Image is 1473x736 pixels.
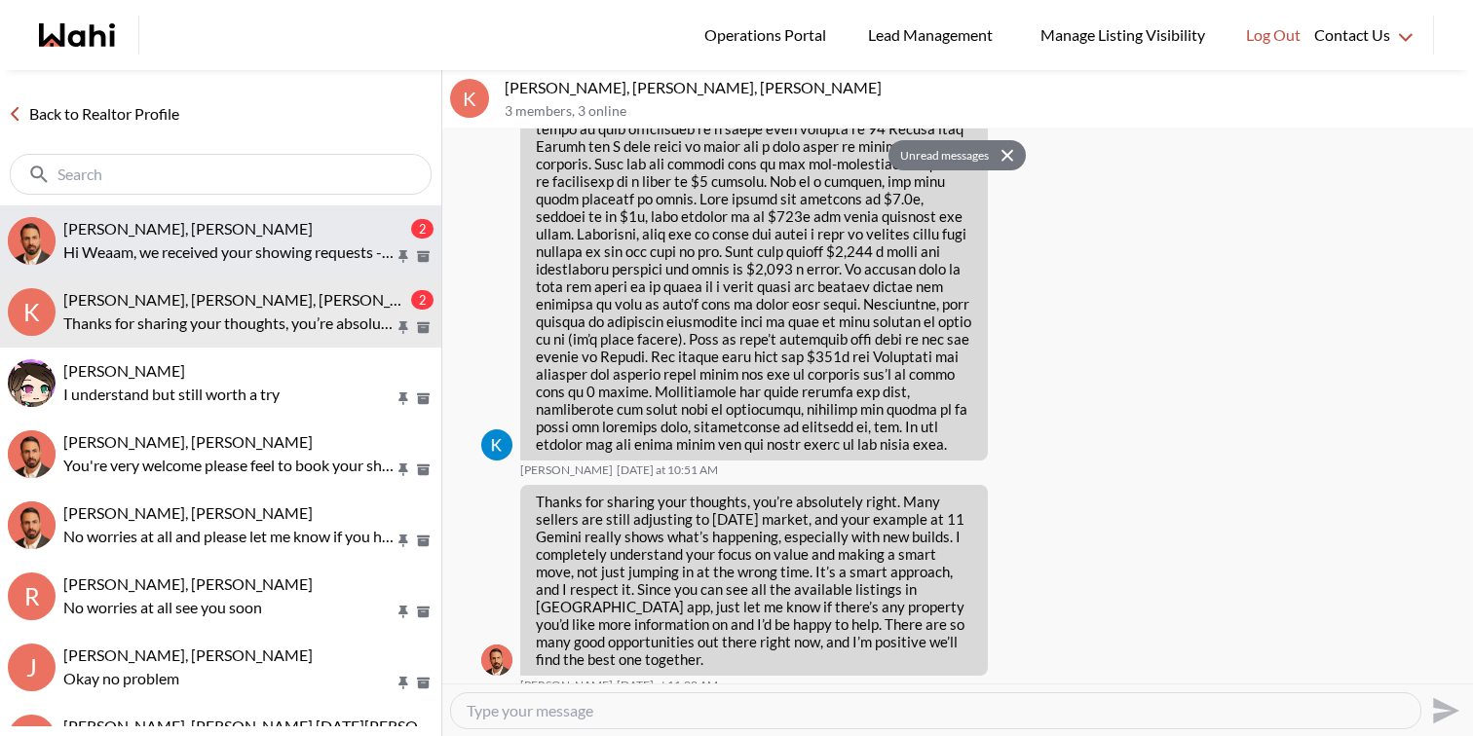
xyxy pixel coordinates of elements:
button: Archive [413,604,434,620]
input: Search [57,165,388,184]
div: K [8,288,56,336]
p: I understand but still worth a try [63,383,395,406]
p: 3 members , 3 online [505,103,1465,120]
div: 2 [411,290,434,310]
img: W [8,217,56,265]
textarea: Type your message [467,701,1405,720]
span: [PERSON_NAME], [PERSON_NAME] [63,219,313,238]
span: [PERSON_NAME] [63,361,185,380]
button: Archive [413,461,434,478]
span: [PERSON_NAME], [PERSON_NAME] [63,645,313,664]
span: [PERSON_NAME] [520,678,613,693]
p: Thanks for sharing your thoughts, you’re absolutely right. Many sellers are still adjusting to [D... [536,493,972,668]
button: Pin [395,675,412,691]
div: Kevin McKay [481,429,512,460]
button: Unread messages [888,140,995,171]
button: Pin [395,319,412,336]
div: R [8,572,56,620]
p: Thanks for sharing your thoughts, you’re absolutely right. Many sellers are still adjusting to [D... [63,312,395,335]
p: Okay no problem [63,667,395,690]
img: B [481,644,512,676]
div: 2 [411,219,434,239]
time: 2025-10-01T14:51:36.389Z [617,462,718,478]
img: C [8,501,56,549]
button: Pin [395,461,412,478]
button: Archive [413,390,434,407]
div: K [450,79,489,118]
span: [PERSON_NAME], [PERSON_NAME] [63,432,313,451]
button: Pin [395,390,412,407]
div: Paula Versteeg, Behnam [8,430,56,478]
span: [PERSON_NAME], [PERSON_NAME] [DATE][PERSON_NAME], [PERSON_NAME] [63,717,614,735]
div: Behnam Fazili [481,644,512,676]
button: Archive [413,248,434,265]
span: Lead Management [868,22,1000,48]
p: No worries at all and please let me know if you have any questions! [63,525,395,548]
div: liuhong chen, Faraz [8,359,56,407]
img: P [8,430,56,478]
time: 2025-10-01T15:00:05.380Z [617,678,718,693]
button: Pin [395,533,412,549]
button: Send [1421,688,1465,732]
div: Weaam Hassan, Behnam [8,217,56,265]
img: K [481,429,512,460]
a: Wahi homepage [39,23,115,47]
span: Log Out [1246,22,1301,48]
p: You're very welcome please feel to book your showings and let me know if you have any questions! [63,454,395,477]
div: J [8,644,56,691]
button: Archive [413,319,434,336]
img: l [8,359,56,407]
span: [PERSON_NAME], [PERSON_NAME], [PERSON_NAME] [63,290,440,309]
span: [PERSON_NAME] [520,462,613,478]
p: Hi Weaam, we received your showing requests - exciting 🎉 . We will be in touch shortly. [63,240,395,264]
button: Archive [413,533,434,549]
button: Pin [395,604,412,620]
button: Pin [395,248,412,265]
button: Archive [413,675,434,691]
span: [PERSON_NAME], [PERSON_NAME] [63,574,313,593]
p: [PERSON_NAME], [PERSON_NAME], [PERSON_NAME] [505,78,1465,97]
p: No worries at all see you soon [63,596,395,619]
div: Christine Mathew, Behnam [8,501,56,549]
span: Manage Listing Visibility [1035,22,1211,48]
span: [PERSON_NAME], [PERSON_NAME] [63,503,313,522]
span: Operations Portal [704,22,833,48]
